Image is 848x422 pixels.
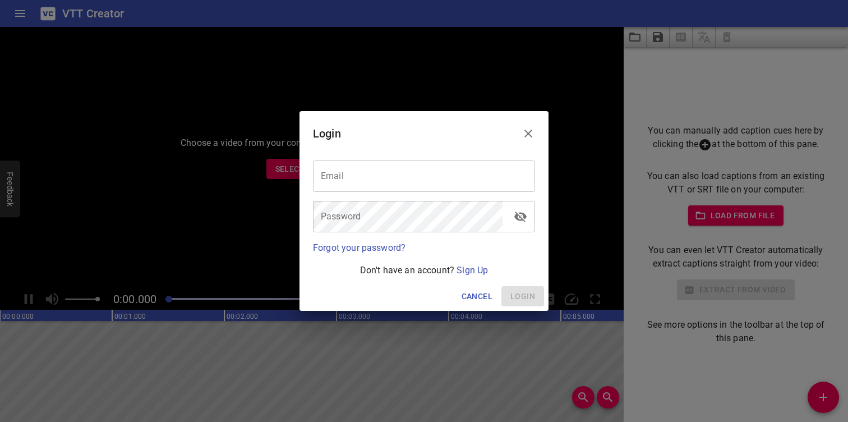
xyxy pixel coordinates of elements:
h6: Login [313,125,341,143]
button: Cancel [457,286,497,307]
a: Forgot your password? [313,242,405,253]
button: Close [515,120,542,147]
a: Sign Up [457,265,488,276]
button: toggle password visibility [507,203,534,230]
span: Cancel [462,290,492,304]
p: Don't have an account? [313,264,535,277]
span: Please enter your email and password above. [501,286,544,307]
